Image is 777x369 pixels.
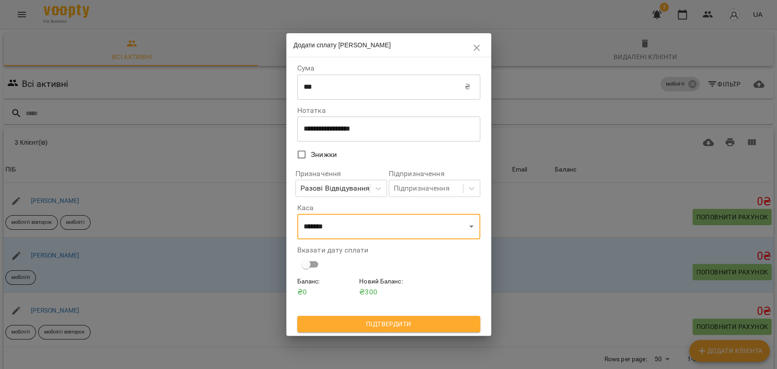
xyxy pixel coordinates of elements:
[394,183,450,194] div: Підпризначення
[359,277,418,287] h6: Новий Баланс :
[300,183,370,194] div: Разові Відвідування
[297,287,356,298] p: ₴ 0
[297,277,356,287] h6: Баланс :
[389,170,480,177] label: Підпризначення
[297,316,480,332] button: Підтвердити
[359,287,418,298] p: ₴ 300
[305,318,473,329] span: Підтвердити
[295,170,387,177] label: Призначення
[311,149,337,160] span: Знижки
[297,204,480,212] label: Каса
[297,107,480,114] label: Нотатка
[294,41,391,49] span: Додати сплату [PERSON_NAME]
[464,81,470,92] p: ₴
[297,247,480,254] label: Вказати дату сплати
[297,65,480,72] label: Сума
